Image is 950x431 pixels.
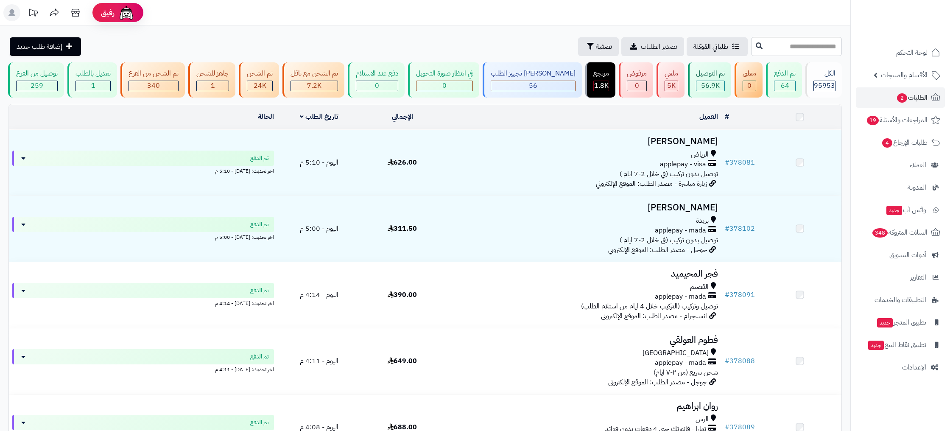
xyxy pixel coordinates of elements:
[416,69,473,78] div: في انتظار صورة التحويل
[696,69,725,78] div: تم التوصيل
[627,81,646,91] div: 0
[804,62,844,98] a: الكل95953
[447,203,718,213] h3: [PERSON_NAME]
[725,224,755,234] a: #378102
[581,301,718,311] span: توصيل وتركيب (التركيب خلال 4 ايام من استلام الطلب)
[856,42,945,63] a: لوحة التحكم
[250,154,269,162] span: تم الدفع
[643,348,709,358] span: [GEOGRAPHIC_DATA]
[75,69,111,78] div: تعديل بالطلب
[667,81,676,91] span: 5K
[774,69,796,78] div: تم الدفع
[596,42,612,52] span: تصفية
[856,267,945,288] a: التقارير
[442,81,447,91] span: 0
[147,81,160,91] span: 340
[578,37,619,56] button: تصفية
[655,226,706,235] span: applepay - mada
[187,62,237,98] a: جاهز للشحن 1
[620,235,718,245] span: توصيل بدون تركيب (في خلال 2-7 ايام )
[892,6,942,24] img: logo-2.png
[897,93,908,103] span: 2
[687,37,748,56] a: طلباتي المُوكلة
[12,364,274,373] div: اخر تحديث: [DATE] - 4:11 م
[701,81,720,91] span: 56.9K
[814,81,835,91] span: 95953
[250,220,269,229] span: تم الدفع
[237,62,281,98] a: تم الشحن 24K
[291,69,338,78] div: تم الشحن مع ناقل
[129,69,179,78] div: تم الشحن من الفرع
[725,157,729,168] span: #
[593,69,609,78] div: مرتجع
[617,62,655,98] a: مرفوض 0
[388,290,417,300] span: 390.00
[725,290,755,300] a: #378091
[17,42,62,52] span: إضافة طلب جديد
[447,401,718,411] h3: روان ابراهيم
[813,69,835,78] div: الكل
[300,224,338,234] span: اليوم - 5:00 م
[491,81,575,91] div: 56
[699,112,718,122] a: العميل
[781,81,789,91] span: 64
[247,81,272,91] div: 24036
[856,335,945,355] a: تطبيق نقاط البيعجديد
[388,356,417,366] span: 649.00
[529,81,537,91] span: 56
[856,110,945,130] a: المراجعات والأسئلة19
[31,81,43,91] span: 259
[356,69,398,78] div: دفع عند الاستلام
[866,115,879,126] span: 19
[882,138,893,148] span: 4
[866,114,928,126] span: المراجعات والأسئلة
[22,4,44,23] a: تحديثات المنصة
[601,311,707,321] span: انستجرام - مصدر الطلب: الموقع الإلكتروني
[875,294,926,306] span: التطبيقات والخدمات
[608,377,707,387] span: جوجل - مصدر الطلب: الموقع الإلكتروني
[690,282,709,292] span: القصيم
[774,81,795,91] div: 64
[300,157,338,168] span: اليوم - 5:10 م
[665,69,678,78] div: ملغي
[197,81,229,91] div: 1
[254,81,266,91] span: 24K
[764,62,804,98] a: تم الدفع 64
[101,8,115,18] span: رفيق
[300,290,338,300] span: اليوم - 4:14 م
[660,160,706,169] span: applepay - visa
[447,269,718,279] h3: فجر المحيميد
[250,286,269,295] span: تم الدفع
[91,81,95,91] span: 1
[584,62,617,98] a: مرتجع 1.8K
[743,69,756,78] div: معلق
[896,92,928,104] span: الطلبات
[868,341,884,350] span: جديد
[856,245,945,265] a: أدوات التسويق
[281,62,346,98] a: تم الشحن مع ناقل 7.2K
[896,47,928,59] span: لوحة التحكم
[733,62,764,98] a: معلق 0
[696,414,709,424] span: الرس
[594,81,609,91] div: 1829
[725,356,729,366] span: #
[725,290,729,300] span: #
[725,112,729,122] a: #
[481,62,584,98] a: [PERSON_NAME] تجهيز الطلب 56
[635,81,639,91] span: 0
[856,312,945,333] a: تطبيق المتجرجديد
[6,62,66,98] a: توصيل من الفرع 259
[696,216,709,226] span: بريدة
[725,224,729,234] span: #
[129,81,178,91] div: 340
[406,62,481,98] a: في انتظار صورة التحويل 0
[908,182,926,193] span: المدونة
[447,137,718,146] h3: [PERSON_NAME]
[655,358,706,368] span: applepay - mada
[300,356,338,366] span: اليوم - 4:11 م
[655,292,706,302] span: applepay - mada
[12,298,274,307] div: اخر تحديث: [DATE] - 4:14 م
[594,81,609,91] span: 1.8K
[608,245,707,255] span: جوجل - مصدر الطلب: الموقع الإلكتروني
[66,62,119,98] a: تعديل بالطلب 1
